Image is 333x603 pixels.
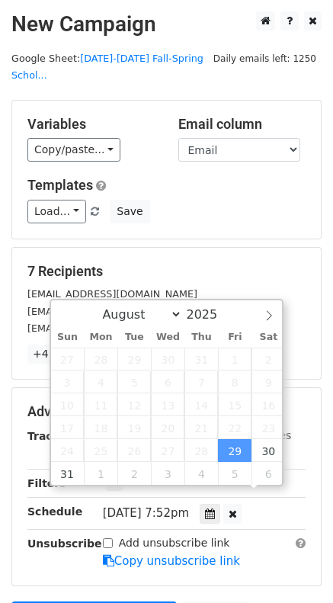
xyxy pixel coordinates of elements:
span: August 20, 2025 [151,416,184,439]
span: July 31, 2025 [184,348,218,370]
span: July 28, 2025 [84,348,117,370]
span: July 29, 2025 [117,348,151,370]
span: August 12, 2025 [117,393,151,416]
span: Tue [117,332,151,342]
span: September 1, 2025 [84,462,117,485]
strong: Tracking [27,430,78,442]
span: September 5, 2025 [218,462,251,485]
span: August 5, 2025 [117,370,151,393]
span: August 27, 2025 [151,439,184,462]
a: Load... [27,200,86,223]
span: August 15, 2025 [218,393,251,416]
span: Thu [184,332,218,342]
span: August 28, 2025 [184,439,218,462]
span: September 6, 2025 [251,462,285,485]
span: Fri [218,332,251,342]
iframe: Chat Widget [257,530,333,603]
span: August 24, 2025 [51,439,85,462]
a: +4 more [27,345,85,364]
span: July 27, 2025 [51,348,85,370]
span: Sun [51,332,85,342]
span: Mon [84,332,117,342]
button: Save [110,200,149,223]
strong: Unsubscribe [27,537,102,550]
span: Wed [151,332,184,342]
h5: Advanced [27,403,306,420]
h2: New Campaign [11,11,322,37]
span: August 11, 2025 [84,393,117,416]
small: [EMAIL_ADDRESS][DOMAIN_NAME] [27,288,197,300]
h5: Email column [178,116,306,133]
small: Google Sheet: [11,53,203,82]
span: August 26, 2025 [117,439,151,462]
span: August 19, 2025 [117,416,151,439]
span: September 4, 2025 [184,462,218,485]
h5: Variables [27,116,155,133]
a: Copy/paste... [27,138,120,162]
span: August 18, 2025 [84,416,117,439]
a: Templates [27,177,93,193]
span: August 25, 2025 [84,439,117,462]
input: Year [182,307,237,322]
span: Daily emails left: 1250 [208,50,322,67]
a: [DATE]-[DATE] Fall-Spring Schol... [11,53,203,82]
span: August 29, 2025 [218,439,251,462]
span: August 22, 2025 [218,416,251,439]
h5: 7 Recipients [27,263,306,280]
span: August 30, 2025 [251,439,285,462]
span: September 3, 2025 [151,462,184,485]
span: July 30, 2025 [151,348,184,370]
a: Copy unsubscribe link [103,554,240,568]
span: August 10, 2025 [51,393,85,416]
span: August 9, 2025 [251,370,285,393]
span: Sat [251,332,285,342]
span: August 21, 2025 [184,416,218,439]
strong: Schedule [27,505,82,518]
span: August 23, 2025 [251,416,285,439]
span: August 14, 2025 [184,393,218,416]
span: August 3, 2025 [51,370,85,393]
span: August 31, 2025 [51,462,85,485]
span: August 8, 2025 [218,370,251,393]
small: [EMAIL_ADDRESS][DOMAIN_NAME] [27,306,197,317]
span: [DATE] 7:52pm [103,506,189,520]
span: August 2, 2025 [251,348,285,370]
strong: Filters [27,477,66,489]
span: August 13, 2025 [151,393,184,416]
label: Add unsubscribe link [119,535,230,551]
span: August 16, 2025 [251,393,285,416]
small: [EMAIL_ADDRESS][DOMAIN_NAME] [27,322,197,334]
span: August 17, 2025 [51,416,85,439]
span: September 2, 2025 [117,462,151,485]
span: August 7, 2025 [184,370,218,393]
span: August 4, 2025 [84,370,117,393]
a: Daily emails left: 1250 [208,53,322,64]
span: August 1, 2025 [218,348,251,370]
span: August 6, 2025 [151,370,184,393]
